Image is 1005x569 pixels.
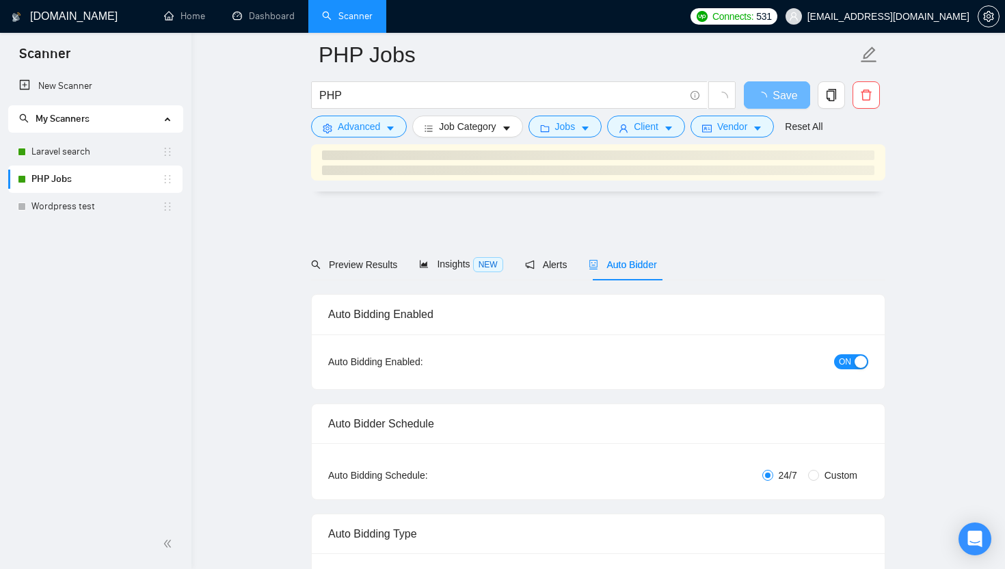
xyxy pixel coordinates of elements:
span: My Scanners [19,113,90,124]
button: delete [853,81,880,109]
li: PHP Jobs [8,166,183,193]
button: idcardVendorcaret-down [691,116,774,137]
span: caret-down [502,123,511,133]
span: Save [773,87,797,104]
span: loading [756,92,773,103]
input: Scanner name... [319,38,857,72]
span: Jobs [555,119,576,134]
span: notification [525,260,535,269]
div: Auto Bidding Type [328,514,868,553]
span: setting [323,123,332,133]
a: setting [978,11,1000,22]
div: Auto Bidder Schedule [328,404,868,443]
a: dashboardDashboard [232,10,295,22]
button: folderJobscaret-down [528,116,602,137]
button: settingAdvancedcaret-down [311,116,407,137]
button: userClientcaret-down [607,116,685,137]
span: search [311,260,321,269]
a: PHP Jobs [31,166,162,193]
button: setting [978,5,1000,27]
span: user [619,123,628,133]
span: search [19,114,29,123]
img: upwork-logo.png [697,11,708,22]
span: Alerts [525,259,567,270]
span: Client [634,119,658,134]
span: holder [162,174,173,185]
a: New Scanner [19,72,172,100]
img: logo [12,6,21,28]
button: copy [818,81,845,109]
span: robot [589,260,598,269]
span: NEW [473,257,503,272]
span: bars [424,123,433,133]
span: Job Category [439,119,496,134]
span: caret-down [753,123,762,133]
span: loading [716,92,728,104]
button: barsJob Categorycaret-down [412,116,522,137]
div: Open Intercom Messenger [959,522,991,555]
input: Search Freelance Jobs... [319,87,684,104]
span: Auto Bidder [589,259,656,270]
span: 24/7 [773,468,803,483]
span: caret-down [664,123,673,133]
li: New Scanner [8,72,183,100]
a: Reset All [785,119,822,134]
a: homeHome [164,10,205,22]
span: edit [860,46,878,64]
span: idcard [702,123,712,133]
span: double-left [163,537,176,551]
span: Vendor [717,119,747,134]
span: user [789,12,799,21]
span: Insights [419,259,502,269]
span: Advanced [338,119,380,134]
span: folder [540,123,550,133]
a: Laravel search [31,138,162,166]
a: searchScanner [322,10,373,22]
div: Auto Bidding Schedule: [328,468,508,483]
a: Wordpress test [31,193,162,220]
span: delete [853,89,879,101]
span: My Scanners [36,113,90,124]
span: Connects: [712,9,753,24]
span: Preview Results [311,259,397,270]
span: info-circle [691,91,699,100]
li: Wordpress test [8,193,183,220]
span: area-chart [419,259,429,269]
span: setting [978,11,999,22]
span: caret-down [580,123,590,133]
span: copy [818,89,844,101]
span: Custom [819,468,863,483]
button: Save [744,81,810,109]
span: holder [162,146,173,157]
li: Laravel search [8,138,183,166]
div: Auto Bidding Enabled [328,295,868,334]
div: Auto Bidding Enabled: [328,354,508,369]
span: Scanner [8,44,81,72]
span: caret-down [386,123,395,133]
span: 531 [756,9,771,24]
span: ON [839,354,851,369]
span: holder [162,201,173,212]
